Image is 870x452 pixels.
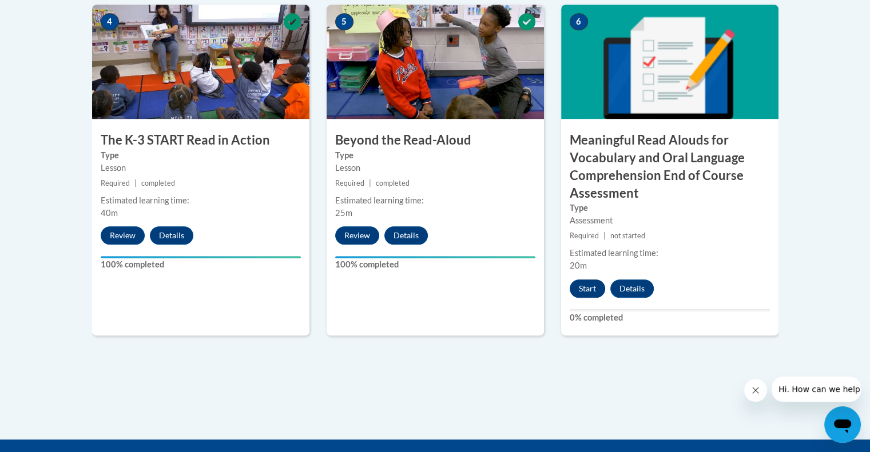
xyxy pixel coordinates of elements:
[335,179,364,187] span: Required
[570,202,770,214] label: Type
[327,5,544,119] img: Course Image
[101,13,119,30] span: 4
[150,226,193,245] button: Details
[369,179,371,187] span: |
[772,377,861,402] iframe: Message from company
[570,13,588,30] span: 6
[610,231,645,240] span: not started
[570,311,770,324] label: 0% completed
[335,258,535,271] label: 100% completed
[92,131,309,149] h3: The K-3 START Read in Action
[824,406,861,443] iframe: Button to launch messaging window
[101,226,145,245] button: Review
[570,247,770,259] div: Estimated learning time:
[101,179,130,187] span: Required
[335,149,535,162] label: Type
[610,279,654,298] button: Details
[92,5,309,119] img: Course Image
[327,131,544,149] h3: Beyond the Read-Aloud
[141,179,175,187] span: completed
[335,162,535,174] div: Lesson
[384,226,428,245] button: Details
[570,279,605,298] button: Start
[101,149,301,162] label: Type
[335,194,535,207] div: Estimated learning time:
[134,179,137,187] span: |
[7,8,93,17] span: Hi. How can we help?
[376,179,410,187] span: completed
[101,162,301,174] div: Lesson
[570,214,770,227] div: Assessment
[561,5,778,119] img: Course Image
[101,258,301,271] label: 100% completed
[335,256,535,258] div: Your progress
[335,226,379,245] button: Review
[744,379,767,402] iframe: Close message
[561,131,778,202] h3: Meaningful Read Alouds for Vocabulary and Oral Language Comprehension End of Course Assessment
[101,256,301,258] div: Your progress
[570,231,599,240] span: Required
[335,208,352,218] span: 25m
[603,231,606,240] span: |
[101,208,118,218] span: 40m
[101,194,301,207] div: Estimated learning time:
[335,13,353,30] span: 5
[570,261,587,270] span: 20m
